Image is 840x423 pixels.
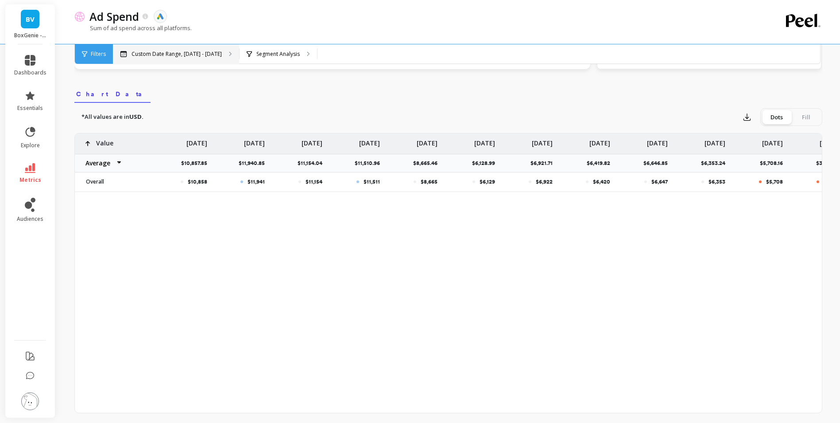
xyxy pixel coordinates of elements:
[81,113,143,121] p: *All values are in
[302,133,322,148] p: [DATE]
[355,160,385,167] p: $11,510.96
[17,215,43,223] span: audiences
[589,133,610,148] p: [DATE]
[587,160,615,167] p: $6,419.82
[239,160,270,167] p: $11,940.85
[791,110,821,124] div: Fill
[643,160,673,167] p: $6,646.85
[248,178,265,185] p: $11,941
[708,178,725,185] p: $6,353
[766,178,783,185] p: $5,708
[19,176,41,184] span: metrics
[593,178,610,185] p: $6,420
[413,160,443,167] p: $8,665.46
[21,392,39,410] img: profile picture
[532,133,553,148] p: [DATE]
[21,142,40,149] span: explore
[760,160,788,167] p: $5,708.16
[129,113,143,121] strong: USD.
[762,110,791,124] div: Dots
[472,160,500,167] p: $6,128.99
[256,51,300,58] p: Segment Analysis
[89,9,139,24] p: Ad Spend
[132,51,222,58] p: Custom Date Range, [DATE] - [DATE]
[81,178,158,185] p: Overall
[186,133,207,148] p: [DATE]
[364,178,380,185] p: $11,511
[91,51,106,58] span: Filters
[536,178,553,185] p: $6,922
[701,160,731,167] p: $6,353.24
[74,82,822,103] nav: Tabs
[474,133,495,148] p: [DATE]
[306,178,322,185] p: $11,154
[705,133,725,148] p: [DATE]
[417,133,437,148] p: [DATE]
[96,133,113,148] p: Value
[188,178,207,185] p: $10,858
[17,105,43,112] span: essentials
[762,133,783,148] p: [DATE]
[14,69,46,76] span: dashboards
[74,11,85,22] img: header icon
[76,90,149,98] span: Chart Data
[647,133,668,148] p: [DATE]
[181,160,213,167] p: $10,857.85
[651,178,668,185] p: $6,647
[530,160,558,167] p: $6,921.71
[298,160,328,167] p: $11,154.04
[26,14,35,24] span: BV
[156,12,164,20] img: api.google.svg
[74,24,192,32] p: Sum of ad spend across all platforms.
[421,178,437,185] p: $8,665
[359,133,380,148] p: [DATE]
[14,32,46,39] p: BoxGenie - vanguard-packaging.myshopify.com
[244,133,265,148] p: [DATE]
[480,178,495,185] p: $6,129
